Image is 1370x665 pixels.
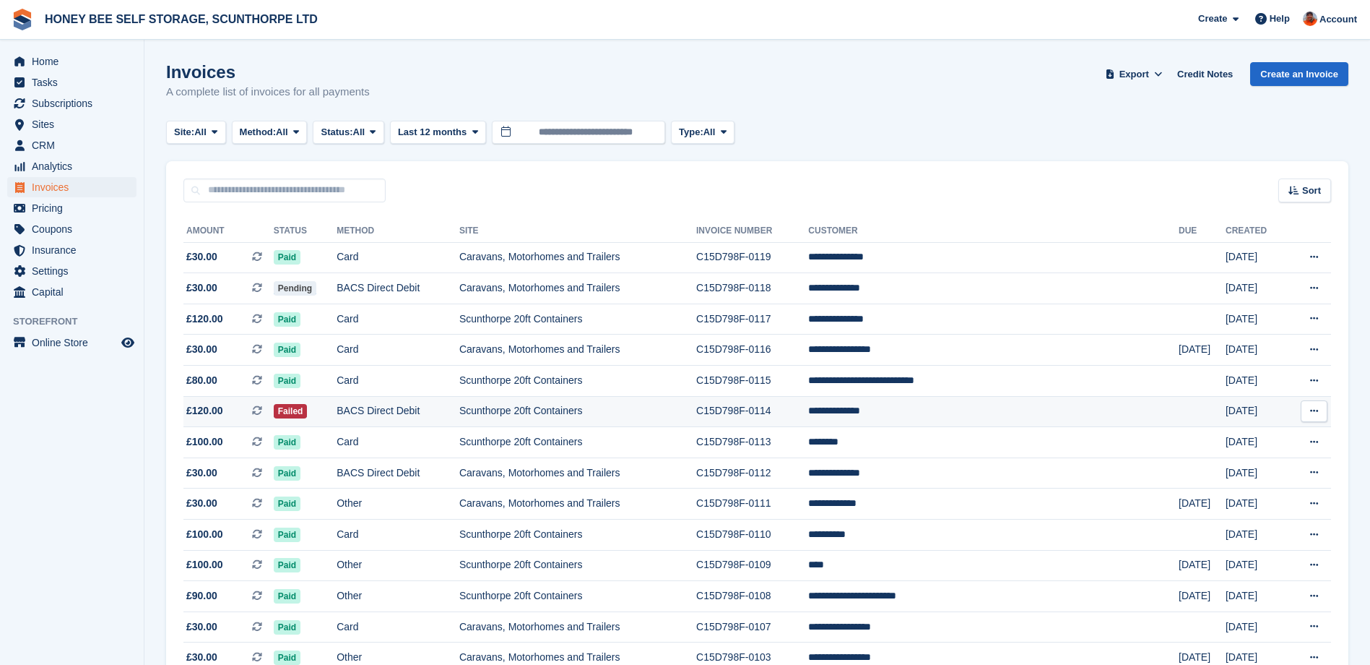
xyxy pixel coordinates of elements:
td: [DATE] [1179,581,1226,612]
span: £100.00 [186,557,223,572]
a: menu [7,177,136,197]
td: [DATE] [1179,489,1226,520]
span: Account [1319,12,1357,27]
span: Paid [274,589,300,604]
td: C15D798F-0108 [696,581,808,612]
span: Online Store [32,332,118,353]
span: Paid [274,497,300,511]
td: C15D798F-0115 [696,366,808,397]
span: Create [1198,12,1227,26]
button: Last 12 months [390,121,486,145]
td: [DATE] [1226,335,1286,366]
span: Coupons [32,219,118,239]
a: menu [7,156,136,176]
a: menu [7,219,136,239]
td: Card [337,242,459,273]
td: C15D798F-0113 [696,427,808,458]
button: Site: All [166,121,226,145]
td: Scunthorpe 20ft Containers [459,396,696,427]
span: Paid [274,435,300,450]
span: Failed [274,404,308,419]
span: Export [1119,67,1149,82]
td: C15D798F-0110 [696,520,808,551]
span: £30.00 [186,249,217,265]
a: Preview store [119,334,136,351]
td: Other [337,581,459,612]
a: HONEY BEE SELF STORAGE, SCUNTHORPE LTD [39,7,324,31]
td: Caravans, Motorhomes and Trailers [459,458,696,489]
td: Scunthorpe 20ft Containers [459,581,696,612]
th: Due [1179,220,1226,243]
button: Export [1102,62,1166,86]
span: Insurance [32,240,118,260]
a: menu [7,240,136,260]
span: Storefront [13,314,144,329]
th: Customer [808,220,1179,243]
span: Paid [274,558,300,572]
span: All [194,125,207,140]
td: Scunthorpe 20ft Containers [459,520,696,551]
td: [DATE] [1226,520,1286,551]
button: Status: All [313,121,383,145]
th: Created [1226,220,1286,243]
td: Caravans, Motorhomes and Trailers [459,489,696,520]
td: BACS Direct Debit [337,273,459,304]
td: [DATE] [1179,335,1226,366]
span: Paid [274,466,300,481]
td: [DATE] [1226,242,1286,273]
td: BACS Direct Debit [337,458,459,489]
td: C15D798F-0116 [696,335,808,366]
span: Paid [274,620,300,635]
span: Type: [679,125,703,140]
a: menu [7,198,136,218]
td: [DATE] [1226,550,1286,581]
span: Paid [274,312,300,327]
h1: Invoices [166,62,370,82]
th: Invoice Number [696,220,808,243]
td: Caravans, Motorhomes and Trailers [459,242,696,273]
span: £30.00 [186,465,217,481]
span: All [353,125,365,140]
span: All [703,125,716,140]
span: Capital [32,282,118,302]
td: Card [337,366,459,397]
img: stora-icon-8386f47178a22dfd0bd8f6a31ec36ba5ce8667c1dd55bd0f319d3a0aa187defe.svg [12,9,33,30]
td: Caravans, Motorhomes and Trailers [459,273,696,304]
td: C15D798F-0114 [696,396,808,427]
a: menu [7,282,136,302]
span: Sites [32,114,118,134]
td: Scunthorpe 20ft Containers [459,427,696,458]
td: Card [337,520,459,551]
span: £30.00 [186,342,217,357]
td: C15D798F-0118 [696,273,808,304]
span: Site: [174,125,194,140]
button: Type: All [671,121,734,145]
span: Settings [32,261,118,281]
td: Card [337,335,459,366]
td: C15D798F-0117 [696,304,808,335]
td: [DATE] [1226,304,1286,335]
td: C15D798F-0111 [696,489,808,520]
td: [DATE] [1226,396,1286,427]
a: menu [7,93,136,113]
td: [DATE] [1226,427,1286,458]
span: £120.00 [186,403,223,419]
td: Scunthorpe 20ft Containers [459,366,696,397]
a: menu [7,51,136,72]
td: Caravans, Motorhomes and Trailers [459,612,696,643]
td: Scunthorpe 20ft Containers [459,550,696,581]
span: Method: [240,125,277,140]
span: Last 12 months [398,125,467,140]
span: £30.00 [186,280,217,296]
td: Card [337,427,459,458]
span: £30.00 [186,496,217,511]
td: Other [337,550,459,581]
td: C15D798F-0107 [696,612,808,643]
td: [DATE] [1226,489,1286,520]
span: £30.00 [186,619,217,635]
span: Subscriptions [32,93,118,113]
span: Status: [321,125,352,140]
span: Paid [274,528,300,542]
td: BACS Direct Debit [337,396,459,427]
span: Invoices [32,177,118,197]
